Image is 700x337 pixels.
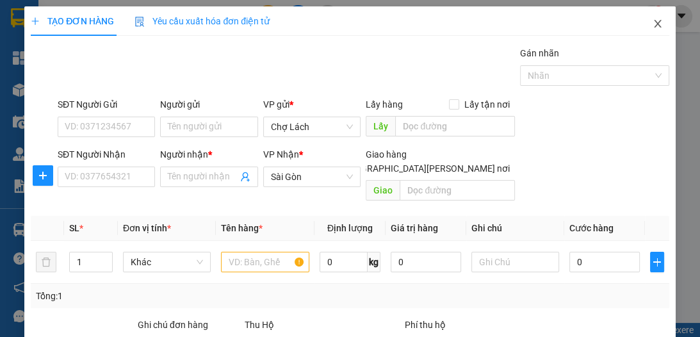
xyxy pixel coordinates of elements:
[366,149,407,160] span: Giao hàng
[368,252,380,272] span: kg
[134,16,270,26] span: Yêu cầu xuất hóa đơn điện tử
[391,252,461,272] input: 0
[327,223,373,233] span: Định lượng
[366,99,403,110] span: Lấy hàng
[31,17,40,26] span: plus
[263,97,361,111] div: VP gửi
[271,117,353,136] span: Chợ Lách
[138,320,208,330] label: Ghi chú đơn hàng
[400,180,515,201] input: Dọc đường
[160,97,257,111] div: Người gửi
[240,172,250,182] span: user-add
[263,149,299,160] span: VP Nhận
[391,223,438,233] span: Giá trị hàng
[395,116,515,136] input: Dọc đường
[69,223,79,233] span: SL
[405,318,562,337] div: Phí thu hộ
[58,97,155,111] div: SĐT Người Gửi
[134,17,145,27] img: icon
[123,223,171,233] span: Đơn vị tính
[131,252,203,272] span: Khác
[271,167,353,186] span: Sài Gòn
[245,320,274,330] span: Thu Hộ
[520,48,559,58] label: Gán nhãn
[569,223,614,233] span: Cước hàng
[335,161,515,176] span: [GEOGRAPHIC_DATA][PERSON_NAME] nơi
[160,147,257,161] div: Người nhận
[33,170,53,181] span: plus
[33,165,53,186] button: plus
[653,19,663,29] span: close
[640,6,676,42] button: Close
[651,257,663,267] span: plus
[58,147,155,161] div: SĐT Người Nhận
[366,180,400,201] span: Giao
[36,252,56,272] button: delete
[650,252,664,272] button: plus
[466,216,564,241] th: Ghi chú
[221,223,263,233] span: Tên hàng
[221,252,309,272] input: VD: Bàn, Ghế
[471,252,559,272] input: Ghi Chú
[36,289,272,303] div: Tổng: 1
[366,116,395,136] span: Lấy
[459,97,515,111] span: Lấy tận nơi
[31,16,114,26] span: TẠO ĐƠN HÀNG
